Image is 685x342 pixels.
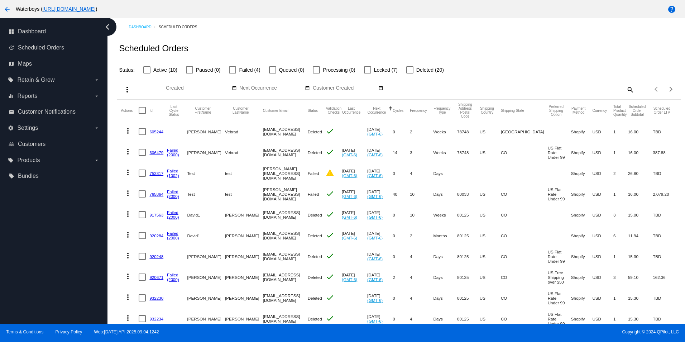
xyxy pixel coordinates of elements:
[263,288,308,308] mat-cell: [EMAIL_ADDRESS][DOMAIN_NAME]
[124,147,132,156] mat-icon: more_vert
[501,246,548,267] mat-cell: CO
[457,204,480,225] mat-cell: 80125
[187,288,225,308] mat-cell: [PERSON_NAME]
[167,210,178,215] a: Failed
[653,142,677,163] mat-cell: 387.88
[571,204,593,225] mat-cell: Shopify
[433,308,457,329] mat-cell: Days
[433,184,457,204] mat-cell: Days
[393,308,410,329] mat-cell: 0
[571,225,593,246] mat-cell: Shopify
[149,171,163,176] a: 753317
[225,163,263,184] mat-cell: test
[548,105,565,117] button: Change sorting for PreferredShippingOption
[124,168,132,177] mat-icon: more_vert
[263,225,308,246] mat-cell: [EMAIL_ADDRESS][DOMAIN_NAME]
[124,314,132,322] mat-icon: more_vert
[43,6,96,12] a: [URL][DOMAIN_NAME]
[501,204,548,225] mat-cell: CO
[457,288,480,308] mat-cell: 80125
[167,194,179,199] a: (2000)
[225,121,263,142] mat-cell: Vebrad
[279,66,305,74] span: Queued (0)
[167,105,181,117] button: Change sorting for LastProcessingCycleId
[628,267,653,288] mat-cell: 59.10
[613,267,628,288] mat-cell: 3
[239,85,304,91] input: Next Occurrence
[393,204,410,225] mat-cell: 0
[433,163,457,184] mat-cell: Days
[410,204,433,225] mat-cell: 10
[167,168,178,173] a: Failed
[457,225,480,246] mat-cell: 80125
[167,173,179,178] a: (1002)
[393,108,403,113] button: Change sorting for Cycles
[18,173,39,179] span: Bundles
[149,296,163,300] a: 932230
[367,267,393,288] mat-cell: [DATE]
[124,189,132,198] mat-icon: more_vert
[628,163,653,184] mat-cell: 26.80
[433,267,457,288] mat-cell: Days
[410,184,433,204] mat-cell: 10
[501,108,524,113] button: Change sorting for ShippingState
[167,189,178,194] a: Failed
[124,293,132,301] mat-icon: more_vert
[416,66,444,74] span: Deleted (20)
[326,189,334,198] mat-icon: check
[9,170,100,182] a: local_offer Bundles
[393,163,410,184] mat-cell: 0
[167,231,178,236] a: Failed
[196,66,220,74] span: Paused (0)
[433,246,457,267] mat-cell: Days
[9,106,100,118] a: email Customer Notifications
[124,251,132,260] mat-icon: more_vert
[367,142,393,163] mat-cell: [DATE]
[18,109,76,115] span: Customer Notifications
[9,141,14,147] i: people_outline
[592,246,613,267] mat-cell: USD
[653,121,677,142] mat-cell: TBD
[480,225,501,246] mat-cell: US
[571,246,593,267] mat-cell: Shopify
[628,288,653,308] mat-cell: 15.30
[501,121,548,142] mat-cell: [GEOGRAPHIC_DATA]
[18,61,32,67] span: Maps
[367,194,383,199] a: (GMT-6)
[480,142,501,163] mat-cell: US
[592,308,613,329] mat-cell: USD
[571,163,593,184] mat-cell: Shopify
[628,246,653,267] mat-cell: 15.30
[308,150,322,155] span: Deleted
[149,213,163,217] a: 917563
[342,152,357,157] a: (GMT-6)
[628,204,653,225] mat-cell: 15.00
[16,6,97,12] span: Waterboys ( )
[225,184,263,204] mat-cell: test
[308,213,322,217] span: Deleted
[94,329,159,334] a: Web:[DATE] API:2025.09.04.1242
[9,173,14,179] i: local_offer
[613,184,628,204] mat-cell: 1
[326,127,334,136] mat-icon: check
[149,275,163,280] a: 920671
[410,142,433,163] mat-cell: 3
[457,142,480,163] mat-cell: 78748
[166,85,230,91] input: Created
[187,267,225,288] mat-cell: [PERSON_NAME]
[626,84,634,95] mat-icon: search
[628,184,653,204] mat-cell: 16.00
[457,246,480,267] mat-cell: 80125
[367,173,383,178] a: (GMT-6)
[501,142,548,163] mat-cell: CO
[628,121,653,142] mat-cell: 16.00
[653,246,677,267] mat-cell: TBD
[501,308,548,329] mat-cell: CO
[480,267,501,288] mat-cell: US
[571,184,593,204] mat-cell: Shopify
[342,215,357,219] a: (GMT-6)
[342,106,361,114] button: Change sorting for LastOccurrenceUtc
[17,125,38,131] span: Settings
[308,233,322,238] span: Deleted
[94,125,100,131] i: arrow_drop_down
